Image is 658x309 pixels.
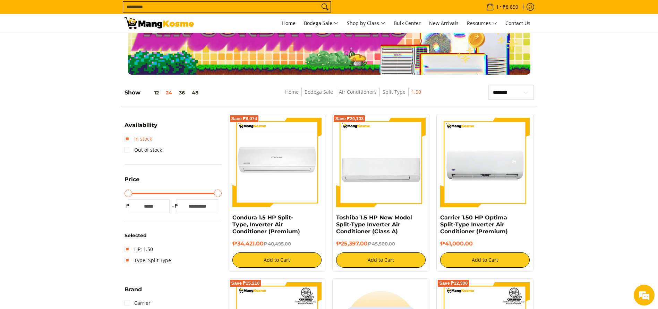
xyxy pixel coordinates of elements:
span: • [484,3,520,11]
textarea: Type your message and hit 'Enter' [3,190,132,214]
button: 48 [188,90,202,95]
button: 24 [162,90,176,95]
summary: Open [125,177,139,187]
button: 12 [140,90,162,95]
span: Availability [125,123,157,128]
a: Toshiba 1.5 HP New Model Split-Type Inverter Air Conditioner (Class A) [336,214,412,235]
img: Bodega Sale Aircon l Mang Kosme: Home Appliances Warehouse Sale Split Type [125,17,194,29]
img: Carrier 1.50 HP Optima Split-Type Inverter Air Conditioner (Premium) [440,118,530,207]
a: Type: Split Type [125,255,171,266]
a: Resources [463,14,501,33]
a: Shop by Class [343,14,389,33]
img: Toshiba 1.5 HP New Model Split-Type Inverter Air Conditioner (Class A) [336,118,426,207]
button: Add to Cart [232,252,322,268]
a: Contact Us [502,14,534,33]
h6: ₱25,397.00 [336,240,426,247]
img: condura-split-type-inverter-air-conditioner-class-b-full-view-mang-kosme [232,118,322,207]
span: Save ₱6,074 [231,117,257,121]
button: Add to Cart [336,252,426,268]
a: Home [279,14,299,33]
div: Minimize live chat window [114,3,130,20]
summary: Open [125,287,142,298]
span: ₱8,850 [502,5,519,9]
span: Save ₱12,300 [439,281,468,285]
span: Save ₱20,103 [335,117,364,121]
h5: Show [125,89,202,96]
a: Air Conditioners [339,89,377,95]
span: Brand [125,287,142,292]
nav: Breadcrumbs [240,88,465,103]
a: In stock [125,133,152,144]
del: ₱45,500.00 [368,241,395,247]
span: Home [282,20,296,26]
h6: ₱34,421.00 [232,240,322,247]
a: Carrier [125,298,151,309]
button: Add to Cart [440,252,530,268]
span: Price [125,177,139,182]
a: Bodega Sale [305,89,333,95]
span: Resources [467,19,497,28]
summary: Open [125,123,157,133]
span: Bulk Center [394,20,421,26]
a: Bulk Center [390,14,424,33]
span: Contact Us [505,20,530,26]
h6: ₱41,000.00 [440,240,530,247]
a: Split Type [383,89,405,95]
a: Condura 1.5 HP Split-Type, Inverter Air Conditioner (Premium) [232,214,300,235]
span: ₱ [125,202,131,209]
button: Search [319,2,331,12]
span: Shop by Class [347,19,385,28]
span: Bodega Sale [304,19,339,28]
a: Home [285,89,299,95]
a: Bodega Sale [300,14,342,33]
a: Carrier 1.50 HP Optima Split-Type Inverter Air Conditioner (Premium) [440,214,508,235]
span: ₱ [173,202,180,209]
h6: Selected [125,233,222,239]
span: 1.50 [411,88,421,97]
del: ₱40,495.00 [264,241,291,247]
span: Save ₱15,210 [231,281,260,285]
a: Out of stock [125,144,162,156]
nav: Main Menu [201,14,534,33]
button: 36 [176,90,188,95]
a: HP: 1.50 [125,244,153,255]
span: New Arrivals [429,20,459,26]
a: New Arrivals [426,14,462,33]
span: We're online! [40,87,96,158]
div: Chat with us now [36,39,117,48]
span: 1 [495,5,500,9]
